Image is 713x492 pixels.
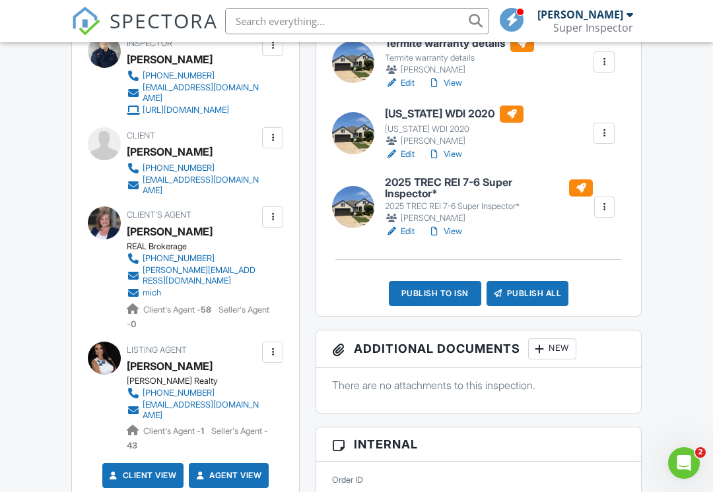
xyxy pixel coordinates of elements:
strong: 0 [131,319,136,329]
div: 2025 TREC REI 7-6 Super Inspector* [385,201,593,212]
h6: 2025 TREC REI 7-6 Super Inspector* [385,177,593,200]
a: SPECTORA [71,18,218,46]
p: There are no attachments to this inspection. [332,378,625,392]
a: [EMAIL_ADDRESS][DOMAIN_NAME] [127,175,259,196]
img: The Best Home Inspection Software - Spectora [71,7,100,36]
a: Client View [107,469,177,482]
div: [PERSON_NAME] [537,8,623,21]
div: [URL][DOMAIN_NAME] [143,105,229,115]
a: View [428,148,462,161]
span: Client's Agent [127,210,191,220]
a: [EMAIL_ADDRESS][DOMAIN_NAME] [127,400,259,421]
span: Client's Agent - [143,305,213,315]
div: Termite warranty details [385,53,534,63]
strong: 43 [127,441,137,450]
a: [URL][DOMAIN_NAME] [127,104,259,117]
div: [EMAIL_ADDRESS][DOMAIN_NAME] [143,400,259,421]
span: Listing Agent [127,345,187,355]
div: [PERSON_NAME] [127,356,213,376]
a: 2025 TREC REI 7-6 Super Inspector* 2025 TREC REI 7-6 Super Inspector* [PERSON_NAME] [385,177,593,225]
div: [PHONE_NUMBER] [143,253,215,264]
a: Edit [385,225,415,238]
strong: 1 [201,426,204,436]
div: [PERSON_NAME] [385,135,524,148]
label: Order ID [332,474,363,486]
h3: Additional Documents [316,330,641,368]
strong: 58 [201,305,211,315]
span: Client's Agent - [143,426,206,436]
div: New [528,338,576,359]
span: SPECTORA [110,7,218,34]
span: Client [127,131,155,140]
div: [PHONE_NUMBER] [143,71,215,81]
a: Edit [385,148,415,161]
a: View [428,77,462,90]
div: [PERSON_NAME] [385,63,534,77]
div: [PHONE_NUMBER] [143,388,215,398]
a: [PERSON_NAME][EMAIL_ADDRESS][DOMAIN_NAME] [127,265,259,286]
a: mich [127,286,259,299]
a: Agent View [193,469,261,482]
a: View [428,225,462,238]
a: [PHONE_NUMBER] [127,69,259,82]
a: [EMAIL_ADDRESS][DOMAIN_NAME] [127,82,259,104]
div: [PERSON_NAME][EMAIL_ADDRESS][DOMAIN_NAME] [143,265,259,286]
div: [PHONE_NUMBER] [143,163,215,173]
span: 2 [695,447,706,458]
a: Termite warranty details Termite warranty details [PERSON_NAME] [385,35,534,77]
div: REAL Brokerage [127,241,269,252]
div: [US_STATE] WDI 2020 [385,124,524,135]
input: Search everything... [225,8,489,34]
div: [PERSON_NAME] [385,212,593,225]
div: [PERSON_NAME] [127,49,213,69]
div: Super Inspector [553,21,633,34]
a: Edit [385,77,415,90]
div: [PERSON_NAME] Realty [127,376,269,386]
h6: [US_STATE] WDI 2020 [385,106,524,123]
iframe: Intercom live chat [668,447,700,479]
div: [PERSON_NAME] [127,142,213,162]
a: [PHONE_NUMBER] [127,252,259,265]
div: [EMAIL_ADDRESS][DOMAIN_NAME] [143,175,259,196]
div: [PERSON_NAME] [127,222,213,241]
div: [EMAIL_ADDRESS][DOMAIN_NAME] [143,82,259,104]
a: [PHONE_NUMBER] [127,162,259,175]
a: [PHONE_NUMBER] [127,386,259,400]
div: Publish to ISN [389,281,481,306]
div: Publish All [487,281,569,306]
a: [US_STATE] WDI 2020 [US_STATE] WDI 2020 [PERSON_NAME] [385,106,524,148]
h6: Termite warranty details [385,35,534,52]
h3: Internal [316,427,641,462]
div: mich [143,288,161,298]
